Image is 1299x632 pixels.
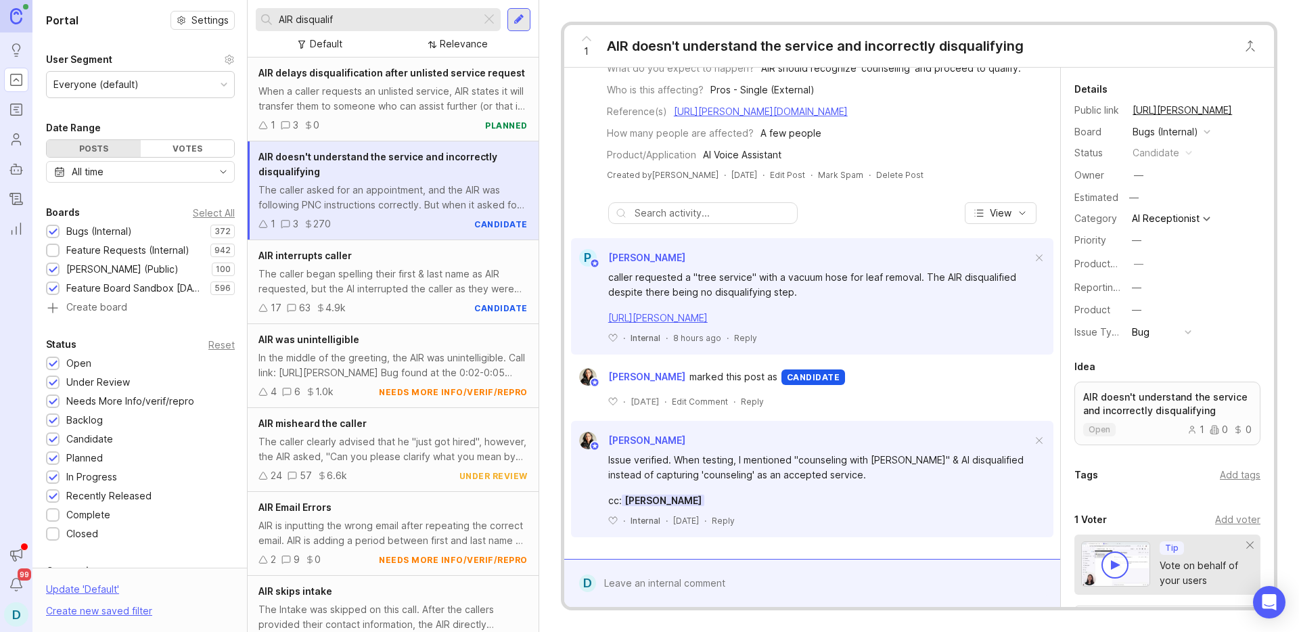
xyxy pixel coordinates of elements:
[214,245,231,256] p: 942
[589,378,599,388] img: member badge
[1074,193,1118,202] div: Estimated
[66,243,189,258] div: Feature Requests (Internal)
[46,582,119,604] div: Update ' Default '
[208,341,235,348] div: Reset
[1165,543,1179,554] p: Tip
[1132,214,1200,223] div: AI Receptionist
[571,249,685,267] a: P[PERSON_NAME]
[214,283,231,294] p: 596
[46,563,100,579] div: Companies
[1074,304,1110,315] label: Product
[271,217,275,231] div: 1
[674,106,848,117] a: [URL][PERSON_NAME][DOMAIN_NAME]
[46,336,76,353] div: Status
[727,332,729,344] div: ·
[271,468,282,483] div: 24
[710,83,815,97] div: Pros - Single (External)
[876,169,924,181] div: Delete Post
[271,300,281,315] div: 17
[248,324,539,408] a: AIR was unintelligibleIn the middle of the greeting, the AIR was unintelligible. Call link: [URL]...
[579,368,597,386] img: Ysabelle Eugenio
[869,169,871,181] div: ·
[672,396,728,407] div: Edit Comment
[4,157,28,181] a: Autopilot
[584,44,589,59] span: 1
[46,120,101,136] div: Date Range
[1133,125,1198,139] div: Bugs (Internal)
[1132,325,1149,340] div: Bug
[193,209,235,217] div: Select All
[474,302,528,314] div: candidate
[293,118,298,133] div: 3
[1237,32,1264,60] button: Close button
[666,515,668,526] div: ·
[1134,168,1143,183] div: —
[607,104,667,119] div: Reference(s)
[313,217,331,231] div: 270
[608,453,1032,482] div: Issue verified. When testing, I mentioned "counseling with [PERSON_NAME]" & AI disqualified inste...
[248,492,539,576] a: AIR Email ErrorsAIR is inputting the wrong email after repeating the correct email. AIR is adding...
[571,432,685,449] a: Ysabelle Eugenio[PERSON_NAME]
[47,140,141,157] div: Posts
[1074,145,1122,160] div: Status
[66,451,103,466] div: Planned
[1187,425,1204,434] div: 1
[631,515,660,526] div: Internal
[1129,101,1236,119] a: [URL][PERSON_NAME]
[315,552,321,567] div: 0
[46,12,78,28] h1: Portal
[258,67,525,78] span: AIR delays disqualification after unlisted service request
[607,37,1024,55] div: AIR doesn't understand the service and incorrectly disqualifying
[724,169,726,181] div: ·
[315,384,334,399] div: 1.0k
[1074,382,1260,445] a: AIR doesn't understand the service and incorrectly disqualifyingopen100
[635,206,790,221] input: Search activity...
[191,14,229,27] span: Settings
[4,97,28,122] a: Roadmaps
[4,543,28,567] button: Announcements
[66,375,130,390] div: Under Review
[607,126,754,141] div: How many people are affected?
[4,38,28,62] a: Ideas
[579,432,597,449] img: Ysabelle Eugenio
[1074,326,1124,338] label: Issue Type
[1233,425,1252,434] div: 0
[734,332,757,344] div: Reply
[1133,145,1179,160] div: candidate
[589,441,599,451] img: member badge
[258,334,359,345] span: AIR was unintelligible
[4,127,28,152] a: Users
[607,148,696,162] div: Product/Application
[1083,390,1252,417] p: AIR doesn't understand the service and incorrectly disqualifying
[4,602,28,627] div: D
[673,515,699,526] span: [DATE]
[1074,281,1147,293] label: Reporting Team
[248,408,539,492] a: AIR misheard the callerThe caller clearly advised that he "just got hired", however, the AIR aske...
[770,169,805,181] div: Edit Post
[1074,168,1122,183] div: Owner
[46,302,235,315] a: Create board
[66,281,204,296] div: Feature Board Sandbox [DATE]
[379,386,528,398] div: needs more info/verif/repro
[258,585,332,597] span: AIR skips intake
[631,396,659,407] span: [DATE]
[271,552,276,567] div: 2
[731,169,757,181] a: [DATE]
[608,252,685,263] span: [PERSON_NAME]
[248,58,539,141] a: AIR delays disqualification after unlisted service requestWhen a caller requests an unlisted serv...
[46,204,80,221] div: Boards
[1089,424,1110,435] p: open
[271,118,275,133] div: 1
[673,332,721,344] span: 8 hours ago
[258,84,528,114] div: When a caller requests an unlisted service, AIR states it will transfer them to someone who can a...
[18,568,31,581] span: 99
[1220,468,1260,482] div: Add tags
[4,217,28,241] a: Reporting
[607,83,704,97] div: Who is this affecting?
[1132,302,1141,317] div: —
[579,574,596,592] div: D
[327,468,347,483] div: 6.6k
[325,300,346,315] div: 4.9k
[4,572,28,597] button: Notifications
